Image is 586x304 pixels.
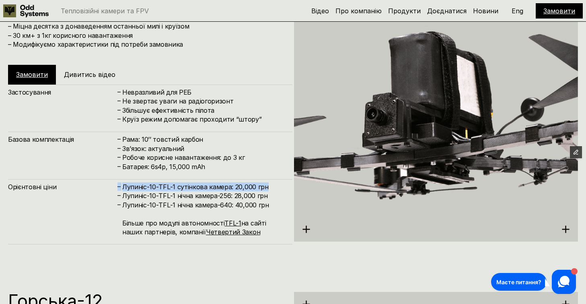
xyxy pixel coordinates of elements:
h4: – [117,144,121,153]
h4: Лупиніс-10-TFL-1 сутінкова камера: 20,000 грн [122,182,284,191]
h4: Лупиніс-10-TFL-1 нічна камера-256: 28,000 грн [122,191,284,200]
h4: Не звертає уваги на радіогоризонт [122,97,284,105]
a: Доєднатися [427,7,467,15]
h4: – Міцна десятка з донаведенням останньої милі і круїзом – 30 км+ з 1кг корисного навантаження – М... [8,22,284,49]
h4: – [117,114,121,123]
h4: Рама: 10’’ товстий карбон [122,135,284,144]
p: Тепловізійні камери та FPV [61,8,149,14]
a: Про компанію [335,7,382,15]
h4: – [117,87,121,96]
h4: Робоче корисне навантаження: до 3 кг [122,153,284,162]
a: Замовити [16,70,48,79]
h4: – [117,191,121,200]
h4: – [117,182,121,191]
h4: – [117,105,121,114]
h4: Зв’язок: актуальний [122,144,284,153]
h4: – [117,153,121,161]
h4: – [117,96,121,105]
h4: Лупиніс-10-TFL-1 нічна камера-640: 40,000 грн Більше про модулі автономності на сайті наших партн... [122,201,284,237]
a: Відео [311,7,329,15]
a: Продукти [388,7,421,15]
h4: Орієнтовні ціни [8,182,117,191]
button: Edit Framer Content [570,146,582,158]
a: TFL-1 [224,219,241,227]
a: Четвертий Закон [206,228,260,236]
a: Замовити [543,7,575,15]
h4: – [117,161,121,170]
a: Новини [473,7,498,15]
h4: Застосування [8,88,117,97]
h4: – [117,134,121,143]
h4: Круїз режим допомагає проходити “штору” [122,115,284,124]
h4: Збільшує ефективність пілота [122,106,284,115]
p: Eng [512,8,523,14]
iframe: HelpCrunch [489,268,578,296]
h4: – [117,200,121,209]
h4: Батарея: 6s4p, 15,000 mAh [122,162,284,171]
h4: Базова комплектація [8,135,117,144]
h5: Дивитись відео [64,70,115,79]
h4: Невразливий для РЕБ [122,88,284,97]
